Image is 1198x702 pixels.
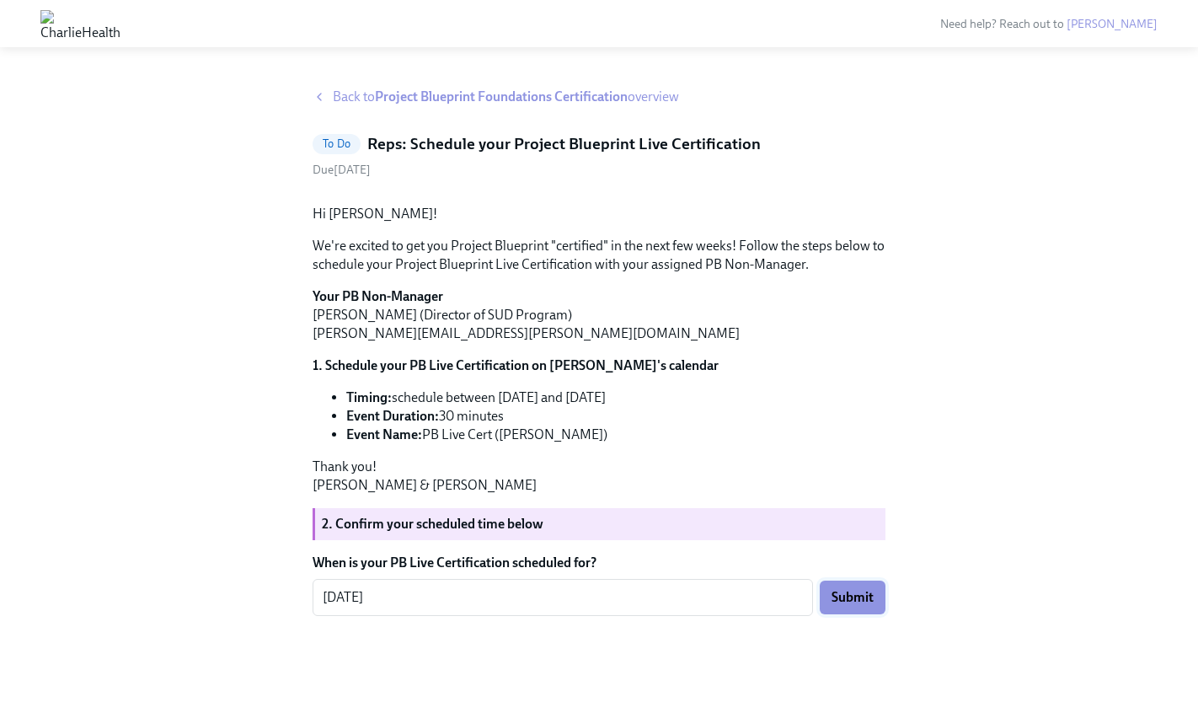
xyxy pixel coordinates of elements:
[323,587,803,608] textarea: [DATE]
[820,581,885,614] button: Submit
[367,133,761,155] h5: Reps: Schedule your Project Blueprint Live Certification
[313,163,371,177] span: Wednesday, September 3rd 2025, 11:00 am
[346,389,885,407] li: schedule between [DATE] and [DATE]
[313,205,885,223] p: Hi [PERSON_NAME]!
[375,88,628,104] strong: Project Blueprint Foundations Certification
[1067,17,1158,31] a: [PERSON_NAME]
[313,554,885,572] label: When is your PB Live Certification scheduled for?
[313,137,361,150] span: To Do
[313,237,885,274] p: We're excited to get you Project Blueprint "certified" in the next few weeks! Follow the steps be...
[313,357,719,373] strong: 1. Schedule your PB Live Certification on [PERSON_NAME]'s calendar
[346,426,422,442] strong: Event Name:
[346,408,439,424] strong: Event Duration:
[346,407,885,426] li: 30 minutes
[313,287,885,343] p: [PERSON_NAME] (Director of SUD Program) [PERSON_NAME][EMAIL_ADDRESS][PERSON_NAME][DOMAIN_NAME]
[322,516,543,532] strong: 2. Confirm your scheduled time below
[333,88,679,106] span: Back to overview
[313,458,885,495] p: Thank you! [PERSON_NAME] & [PERSON_NAME]
[313,288,443,304] strong: Your PB Non-Manager
[346,426,885,444] li: PB Live Cert ([PERSON_NAME])
[832,589,874,606] span: Submit
[40,10,120,37] img: CharlieHealth
[940,17,1158,31] span: Need help? Reach out to
[313,88,885,106] a: Back toProject Blueprint Foundations Certificationoverview
[346,389,392,405] strong: Timing:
